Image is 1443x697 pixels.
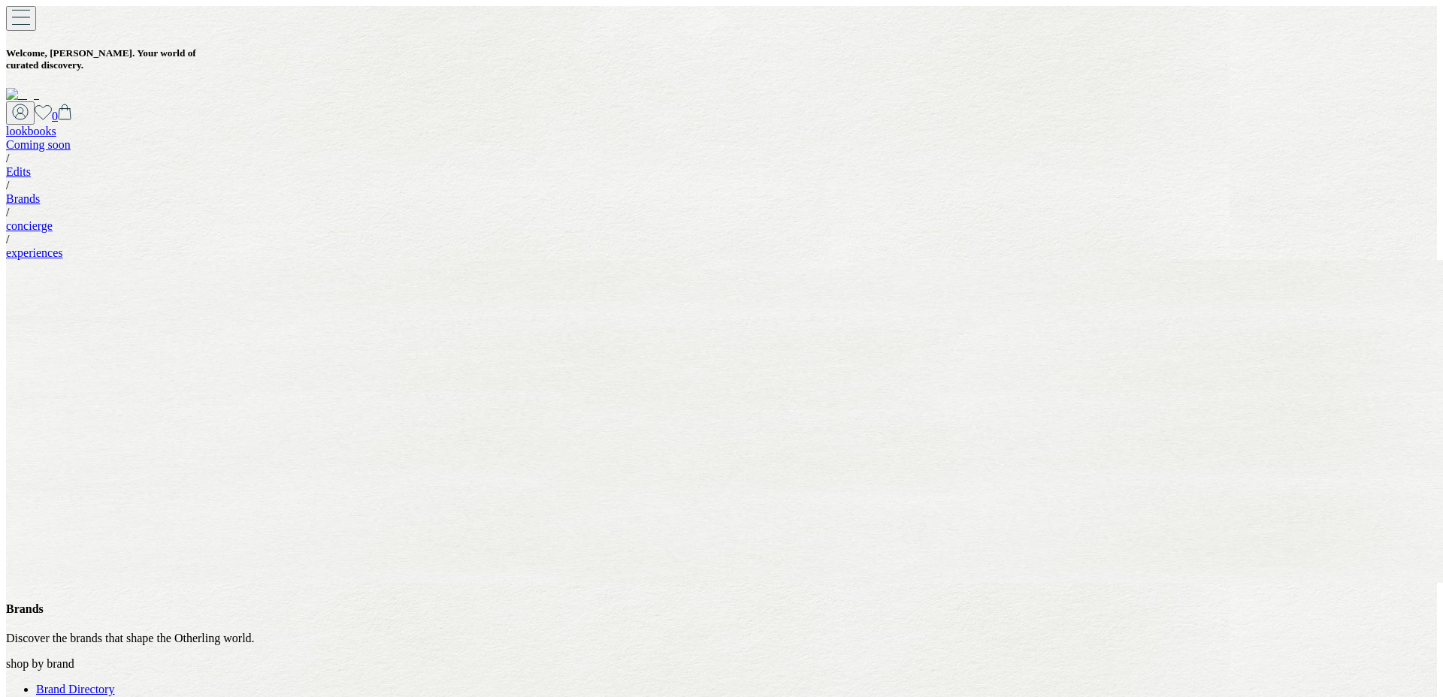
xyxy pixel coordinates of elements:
a: experiences [6,246,63,259]
a: lookbooksComing soon [6,125,1437,152]
span: shop by brand [6,657,74,670]
a: Brands [6,192,40,205]
div: / [6,152,1437,165]
a: 0 [52,110,71,122]
p: Discover the brands that shape the Otherling world. [6,632,1437,645]
div: lookbooks [6,125,1437,138]
a: concierge [6,219,53,232]
a: Brand Directory [36,683,114,695]
h4: Brands [6,602,1437,616]
a: Edits [6,165,31,178]
img: logo [6,88,39,101]
div: / [6,179,1437,192]
div: / [6,206,1437,219]
div: Coming soon [6,138,1437,152]
span: 0 [52,110,58,122]
h5: Welcome, [PERSON_NAME] . Your world of curated discovery. [6,47,1437,71]
div: / [6,233,1437,246]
